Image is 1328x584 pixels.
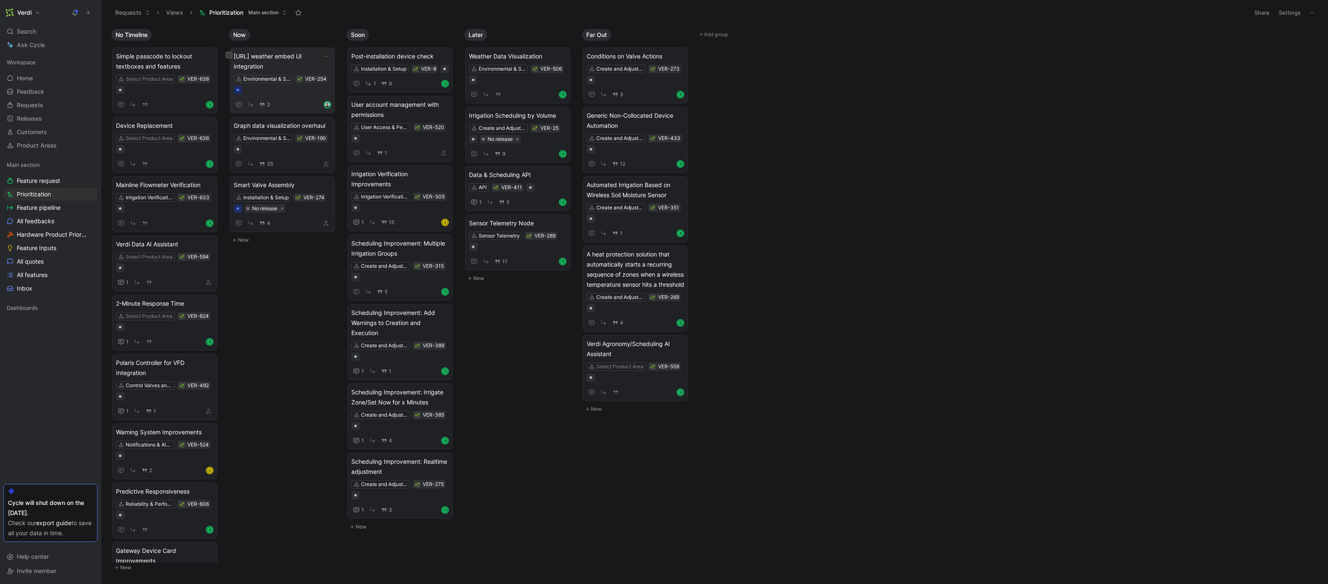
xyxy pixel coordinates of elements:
[116,406,130,416] button: 1
[469,51,567,61] span: Weather Data Visualization
[267,102,270,107] span: 3
[179,136,184,141] img: 🌱
[295,196,300,201] img: 🌱
[414,343,420,349] button: 🌱
[112,235,217,291] a: Verdi Data AI AssistantSelect Product Area1
[351,31,365,39] span: Soon
[187,134,209,143] div: VER-636
[116,51,213,71] span: Simple passcode to lockout textboxes and features
[230,176,335,232] a: Smart Valve AssemblyInstallation & Setup4
[351,217,366,227] button: 1
[126,409,129,414] span: 1
[351,238,449,259] span: Scheduling Improvement: Multiple Irrigation Groups
[465,214,570,270] a: Sensor Telemetry NodeSensor Telemetry11R
[179,383,185,388] div: 🌱
[374,81,376,86] span: 1
[650,294,656,300] button: 🌱
[560,199,566,205] div: R
[348,235,453,301] a: Scheduling Improvement: Multiple Irrigation GroupsCreate and Adjust Irrigation Schedules5R
[7,58,36,66] span: Workspace
[207,161,213,167] div: R
[3,72,97,85] a: Home
[583,48,688,103] a: Conditions on Valve ActionsCreate and Adjust Irrigation Schedules3R
[582,404,693,414] button: New
[17,101,43,109] span: Requests
[17,177,60,185] span: Feature request
[234,51,331,71] span: [URL] weather embed UI integration
[493,185,499,190] button: 🌱
[423,341,444,350] div: VER-389
[3,188,97,201] a: Prioritization
[677,161,683,167] div: R
[611,90,625,99] button: 3
[116,121,213,131] span: Device Replacement
[461,25,579,288] div: LaterNew
[469,197,483,207] button: 1
[230,48,335,114] a: [URL] weather embed UI integrationEnvironmental & Soil Moisture Data3avatar
[413,67,418,72] img: 🌱
[587,51,684,61] span: Conditions on Valve Actions
[596,362,643,371] div: Select Product Area
[3,126,97,138] a: Customers
[295,195,301,201] button: 🌱
[3,112,97,125] a: Releases
[116,358,213,378] span: Polaris Controller for VFD Integration
[3,282,97,295] a: Inbox
[415,195,420,200] img: 🌱
[351,51,449,61] span: Post-installation device check
[179,313,185,319] div: 🌱
[126,75,173,83] div: Select Product Area
[611,229,624,238] button: 1
[465,48,570,103] a: Weather Data VisualizationEnvironmental & Soil Moisture DataR
[587,180,684,200] span: Automated Irrigation Based on Wireless Soil Moisture Sensor
[207,102,213,108] div: R
[126,280,129,285] span: 1
[375,148,389,158] button: 1
[305,75,327,83] div: VER-254
[527,234,532,239] img: 🌱
[415,125,420,130] img: 🌱
[540,65,562,73] div: VER-506
[620,92,623,97] span: 3
[587,249,684,290] span: A heat protection solution that automatically starts a recurring sequence of zones when a wireles...
[650,364,656,370] div: 🌱
[297,77,302,82] img: 🌱
[187,75,209,83] div: VER-638
[361,123,408,132] div: User Access & Permissions
[348,383,453,449] a: Scheduling Improvement: Irrigate Zone/Set Now for x MinutesCreate and Adjust Irrigation Schedules14R
[179,196,184,201] img: 🌱
[179,76,185,82] div: 🌱
[650,67,655,72] img: 🌱
[650,295,655,300] img: 🌱
[506,200,509,205] span: 5
[17,9,32,16] h1: Verdi
[611,159,627,169] button: 12
[586,31,607,39] span: Far Out
[532,67,538,72] img: 🌱
[442,368,448,374] div: R
[343,25,461,536] div: SoonNew
[3,228,97,241] a: Hardware Product Prioritization
[650,136,655,141] img: 🌱
[179,135,185,141] button: 🌱
[3,269,97,281] a: All features
[413,66,419,72] div: 🌱
[3,39,97,51] a: Ask Cycle
[526,233,532,239] button: 🌱
[414,263,420,269] button: 🌱
[361,220,364,225] span: 1
[112,354,217,420] a: Polaris Controller for VFD IntegrationControl Valves and Pumps11
[179,255,184,260] img: 🌱
[3,201,97,214] a: Feature pipeline
[501,183,522,192] div: VER-411
[229,29,250,41] button: Now
[650,135,656,141] button: 🌱
[532,66,538,72] div: 🌱
[351,308,449,338] span: Scheduling Improvement: Add Warnings to Creation and Execution
[144,407,158,416] button: 1
[677,389,683,395] div: R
